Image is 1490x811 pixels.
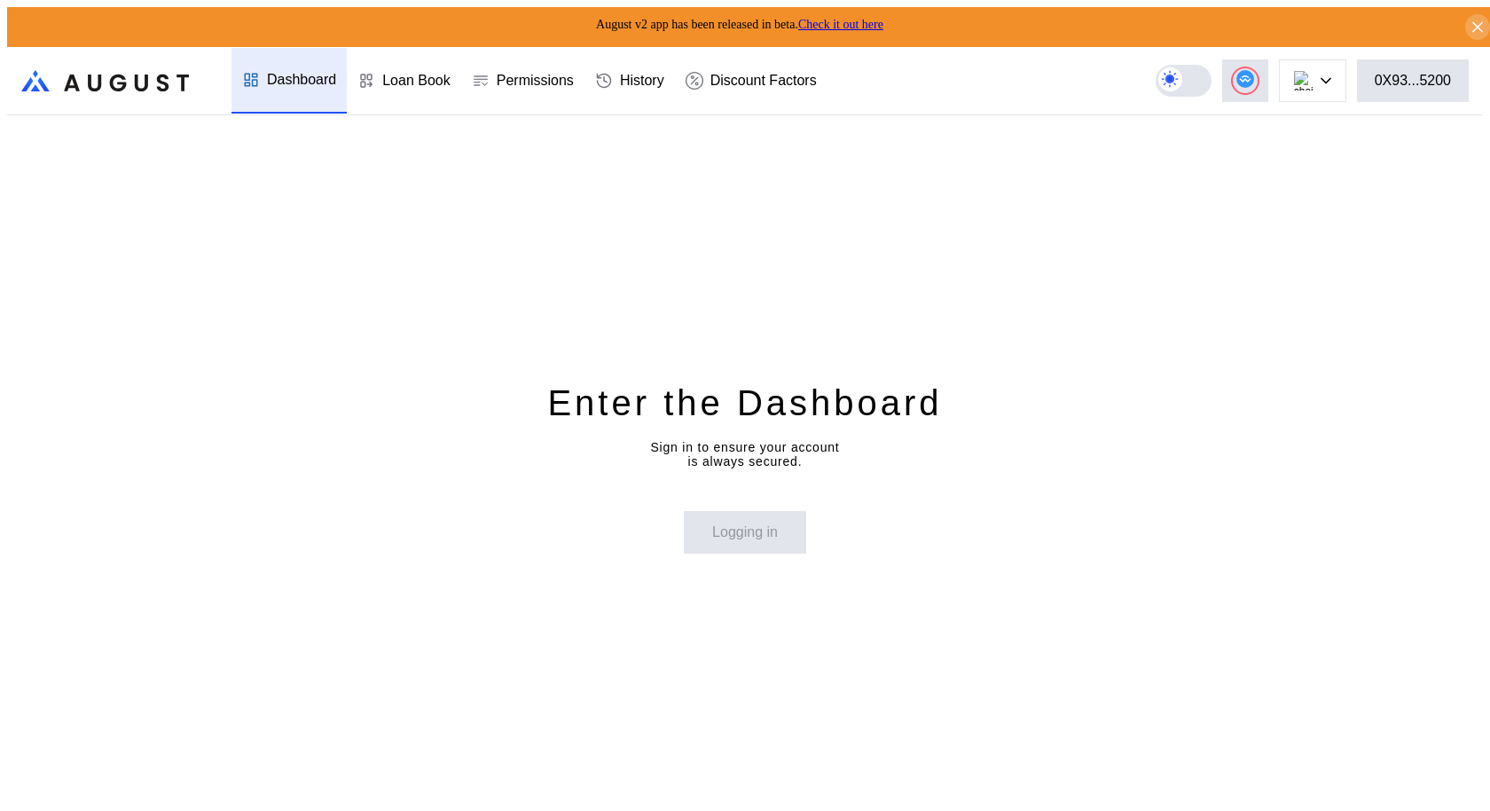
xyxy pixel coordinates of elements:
div: Discount Factors [710,73,817,89]
a: History [584,48,675,114]
a: Discount Factors [675,48,827,114]
div: Enter the Dashboard [547,380,942,426]
a: Loan Book [347,48,461,114]
div: Loan Book [382,73,451,89]
a: Check it out here [798,18,883,31]
div: Permissions [497,73,574,89]
span: August v2 app has been released in beta. [596,18,883,31]
div: Dashboard [267,72,336,88]
button: Logging in [684,511,806,554]
a: Dashboard [231,48,347,114]
div: 0X93...5200 [1375,73,1451,89]
img: chain logo [1294,71,1314,91]
div: History [620,73,664,89]
button: 0X93...5200 [1357,59,1469,102]
button: chain logo [1279,59,1346,102]
a: Permissions [461,48,584,114]
div: Sign in to ensure your account is always secured. [650,440,839,468]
